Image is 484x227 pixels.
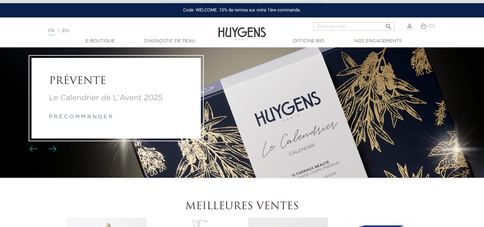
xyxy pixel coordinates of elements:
i:  [384,21,392,29]
div: | [45,27,197,35]
a: PRÉVENTE [49,75,183,87]
a: Officine Bio [277,38,340,45]
a: EN [62,29,69,33]
a: Le Calendrier de L'Avent 2025 [49,93,183,104]
a: FR [48,29,54,35]
h2: Meilleures ventes [66,201,419,213]
input: Rechercher [313,22,395,31]
button:  [382,20,394,29]
div: Boutons du carrousel [32,144,53,154]
a: p r é c o m m a n d e r [49,115,112,120]
span: (0) [428,24,435,28]
a: Diagnostic de peau [138,38,201,45]
img: Huygens [218,17,266,41]
a: Nos engagements [346,38,410,45]
a: E-Boutique [68,38,132,45]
